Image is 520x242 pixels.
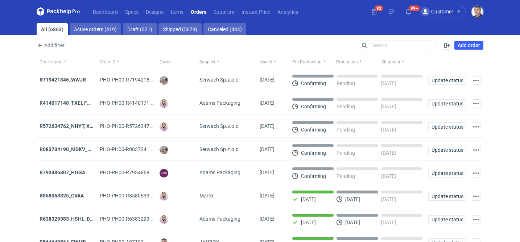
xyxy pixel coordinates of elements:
[301,196,316,202] p: [DATE]
[158,23,202,35] a: Shipped (5679)
[472,99,480,108] button: Actions
[199,146,239,153] span: Serwach Sp.z.o.o
[432,78,463,83] span: Update status
[301,150,326,156] p: Confirming
[187,7,210,16] a: Orders
[471,6,483,18] img: Maciej Sikora
[160,192,168,201] img: Klaudia Wiśniewska
[472,146,480,154] button: Actions
[381,196,396,202] p: [DATE]
[197,161,257,184] div: Adams Packaging
[40,59,62,65] span: Order name
[199,192,214,199] span: Marex
[142,7,167,16] a: Designs
[260,170,275,175] span: 12/08/2025
[121,7,142,16] a: Specs
[123,23,157,35] a: Draft (321)
[472,215,480,224] button: Actions
[260,59,272,65] span: Issued
[199,99,240,107] span: Adams Packaging
[160,169,168,178] figcaption: SM
[301,173,326,179] p: Confirming
[428,76,466,85] button: Update status
[199,122,239,130] span: Serwach Sp.z.o.o
[337,80,355,86] p: Pending
[289,56,335,68] button: Pre-Production
[160,122,168,131] img: Klaudia Wiśniewska
[260,216,275,222] span: 12/08/2025
[160,215,168,224] img: Klaudia Wiśniewska
[160,146,168,154] img: Michał Palasek
[40,170,85,175] a: R793486807_HOGA
[301,104,326,109] p: Confirming
[199,215,240,222] span: Adams Packaging
[167,7,187,16] a: Items
[432,217,463,222] span: Update status
[432,194,463,199] span: Update status
[37,7,80,16] svg: Packhelp Pro
[40,216,100,222] a: R638329383_HSHL, DETO
[472,192,480,201] button: Actions
[380,56,425,68] button: Shipment
[432,101,463,106] span: Update status
[301,127,326,133] p: Confirming
[337,150,355,156] p: Pending
[100,77,172,83] span: PHO-PH00-R719421846_WWJR
[336,59,358,65] span: Production
[37,56,97,68] button: Order name
[428,146,466,154] button: Update status
[260,100,275,106] span: 12/08/2025
[97,56,157,68] button: Order ID
[428,99,466,108] button: Update status
[345,196,360,202] p: [DATE]
[100,216,186,222] span: PHO-PH00-R638329383_HSHL,-DETO
[100,59,115,65] span: Order ID
[345,220,360,225] p: [DATE]
[274,7,302,16] a: Analytics
[89,7,121,16] a: Dashboard
[160,59,172,65] span: Owner
[35,41,65,50] button: Add filter
[40,77,86,83] a: R719421846_WWJR
[260,193,275,199] span: 12/08/2025
[260,146,275,152] span: 12/08/2025
[238,7,274,16] a: Instant Price
[432,124,463,129] span: Update status
[197,114,257,138] div: Serwach Sp.z.o.o
[420,6,471,17] button: Customer
[428,215,466,224] button: Update status
[260,123,275,129] span: 12/08/2025
[454,41,483,50] a: Add order
[472,122,480,131] button: Actions
[301,220,316,225] p: [DATE]
[381,220,396,225] p: [DATE]
[472,169,480,178] button: Actions
[381,127,396,133] p: [DATE]
[335,56,380,68] button: Production
[197,207,257,230] div: Adams Packaging
[381,59,400,65] span: Shipment
[199,59,215,65] span: Supplier
[40,193,84,199] a: R858063325_CVAA
[40,100,112,106] a: R414017148_TXEI, FODU, EARC
[197,91,257,114] div: Adams Packaging
[197,68,257,91] div: Serwach Sp.z.o.o
[100,100,199,106] span: PHO-PH00-R414017148_TXEI,-FODU,-EARC
[337,173,355,179] p: Pending
[100,146,188,152] span: PHO-PH00-R083734190_MDKV_MVXD
[257,56,289,68] button: Issued
[432,171,463,176] span: Update status
[301,80,326,86] p: Confirming
[40,123,98,129] strong: R572634762_NHYT, XIXB
[432,147,463,153] span: Update status
[472,76,480,85] button: Actions
[428,169,466,178] button: Update status
[199,169,240,176] span: Adams Packaging
[403,6,414,17] button: 99+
